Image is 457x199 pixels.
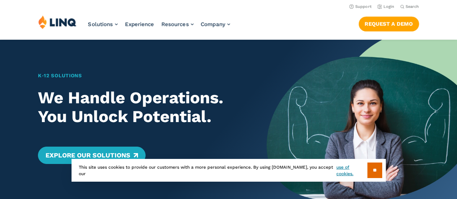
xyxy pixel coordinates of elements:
[400,4,419,9] button: Open Search Bar
[406,4,419,9] span: Search
[88,21,113,27] span: Solutions
[38,88,248,126] h2: We Handle Operations. You Unlock Potential.
[336,164,367,177] a: use of cookies.
[201,21,225,27] span: Company
[88,21,118,27] a: Solutions
[359,17,419,31] a: Request a Demo
[38,147,145,164] a: Explore Our Solutions
[359,15,419,31] nav: Button Navigation
[161,21,189,27] span: Resources
[161,21,194,27] a: Resources
[38,72,248,79] h1: K‑12 Solutions
[201,21,230,27] a: Company
[125,21,154,27] a: Experience
[38,15,77,29] img: LINQ | K‑12 Software
[72,159,386,182] div: This site uses cookies to provide our customers with a more personal experience. By using [DOMAIN...
[88,15,230,39] nav: Primary Navigation
[378,4,395,9] a: Login
[349,4,372,9] a: Support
